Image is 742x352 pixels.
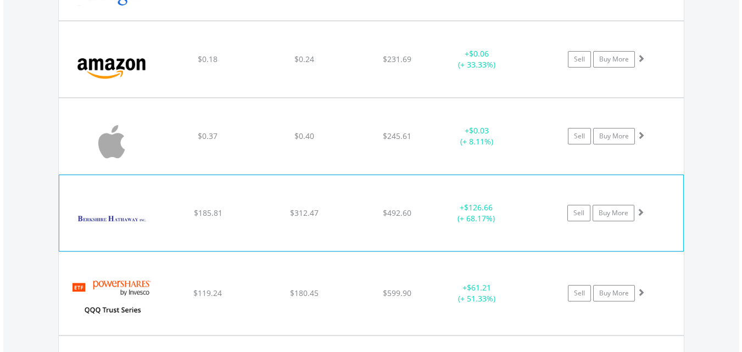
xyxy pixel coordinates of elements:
[290,208,319,218] span: $312.47
[593,205,634,221] a: Buy More
[64,112,159,171] img: EQU.US.AAPL.png
[383,208,411,218] span: $492.60
[383,54,411,64] span: $231.69
[193,288,222,298] span: $119.24
[568,51,591,68] a: Sell
[198,131,217,141] span: $0.37
[435,202,517,224] div: + (+ 68.17%)
[64,266,159,332] img: EQU.US.QQQ.png
[64,35,159,94] img: EQU.US.AMZN.png
[65,189,159,248] img: EQU.US.BRKB.png
[568,128,591,144] a: Sell
[593,285,635,301] a: Buy More
[436,282,518,304] div: + (+ 51.33%)
[294,131,314,141] span: $0.40
[383,131,411,141] span: $245.61
[567,205,590,221] a: Sell
[593,128,635,144] a: Buy More
[290,288,319,298] span: $180.45
[593,51,635,68] a: Buy More
[469,48,489,59] span: $0.06
[198,54,217,64] span: $0.18
[194,208,222,218] span: $185.81
[464,202,493,213] span: $126.66
[436,48,518,70] div: + (+ 33.33%)
[467,282,491,293] span: $61.21
[568,285,591,301] a: Sell
[294,54,314,64] span: $0.24
[436,125,518,147] div: + (+ 8.11%)
[383,288,411,298] span: $599.90
[469,125,489,136] span: $0.03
